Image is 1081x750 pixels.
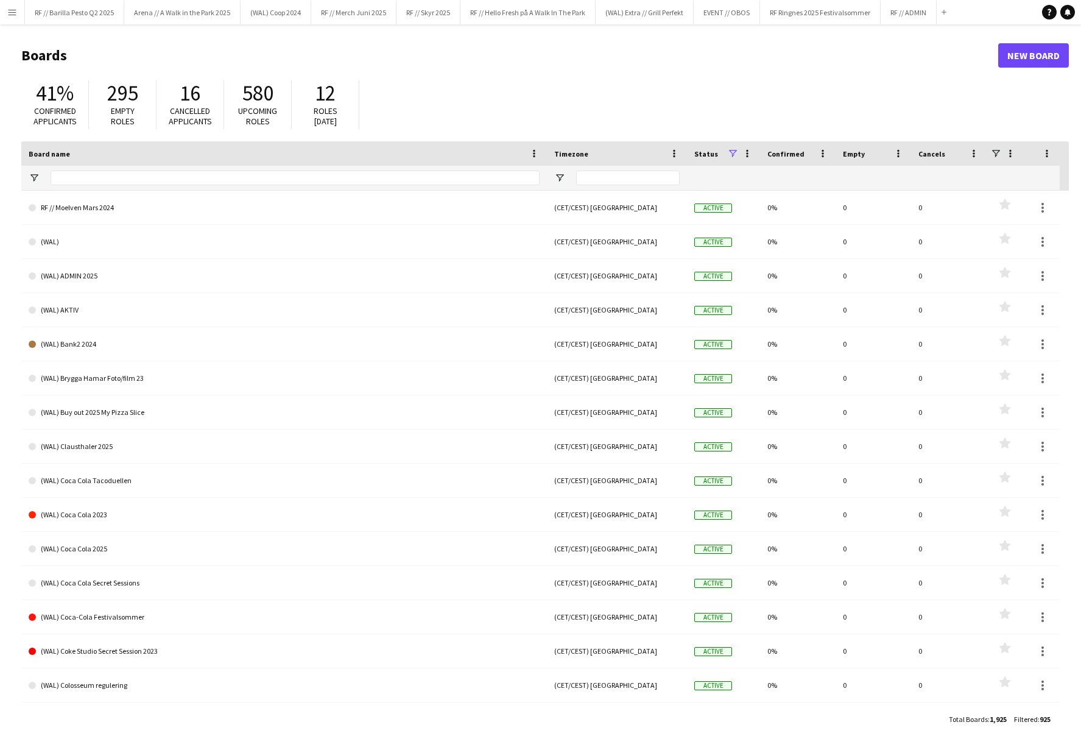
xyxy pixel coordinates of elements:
span: Board name [29,149,70,158]
div: : [949,707,1007,731]
span: Active [694,442,732,451]
a: (WAL) Colosseum Tannlege bilder [29,702,540,737]
div: 0 [836,532,911,565]
div: 0 [836,634,911,668]
button: EVENT // OBOS [694,1,760,24]
a: (WAL) Coca Cola 2025 [29,532,540,566]
span: Empty [843,149,865,158]
div: 0% [760,600,836,634]
div: 0 [911,293,987,327]
span: Active [694,238,732,247]
div: 0 [911,600,987,634]
span: Status [694,149,718,158]
input: Board name Filter Input [51,171,540,185]
span: Active [694,545,732,554]
div: 0 [911,566,987,600]
h1: Boards [21,46,998,65]
a: (WAL) Brygga Hamar Foto/film 23 [29,361,540,395]
div: (CET/CEST) [GEOGRAPHIC_DATA] [547,395,687,429]
a: (WAL) Buy out 2025 My Pizza Slice [29,395,540,430]
a: (WAL) [29,225,540,259]
a: (WAL) Bank2 2024 [29,327,540,361]
div: (CET/CEST) [GEOGRAPHIC_DATA] [547,225,687,258]
span: Active [694,511,732,520]
span: Active [694,203,732,213]
button: RF Ringnes 2025 Festivalsommer [760,1,881,24]
div: 0 [836,225,911,258]
div: 0 [836,498,911,531]
div: 0 [836,600,911,634]
span: Active [694,579,732,588]
span: 16 [180,80,200,107]
div: 0 [836,668,911,702]
div: 0 [911,395,987,429]
a: (WAL) Coca Cola 2023 [29,498,540,532]
div: (CET/CEST) [GEOGRAPHIC_DATA] [547,259,687,292]
div: 0 [911,430,987,463]
div: 0 [836,395,911,429]
button: Open Filter Menu [554,172,565,183]
button: RF // Hello Fresh på A Walk In The Park [460,1,596,24]
button: Arena // A Walk in the Park 2025 [124,1,241,24]
div: 0 [911,532,987,565]
div: 0% [760,634,836,668]
div: 0% [760,327,836,361]
div: 0% [760,361,836,395]
a: New Board [998,43,1069,68]
div: 0 [911,259,987,292]
span: Active [694,408,732,417]
div: 0% [760,293,836,327]
button: (WAL) Coop 2024 [241,1,311,24]
div: 0 [911,225,987,258]
div: 0% [760,668,836,702]
button: (WAL) Extra // Grill Perfekt [596,1,694,24]
a: (WAL) Colosseum regulering [29,668,540,702]
div: 0 [911,634,987,668]
div: (CET/CEST) [GEOGRAPHIC_DATA] [547,532,687,565]
div: 0 [911,361,987,395]
div: 0 [911,668,987,702]
div: (CET/CEST) [GEOGRAPHIC_DATA] [547,361,687,395]
div: (CET/CEST) [GEOGRAPHIC_DATA] [547,464,687,497]
button: RF // ADMIN [881,1,937,24]
div: 0 [836,191,911,224]
a: (WAL) Coca Cola Tacoduellen [29,464,540,498]
div: (CET/CEST) [GEOGRAPHIC_DATA] [547,600,687,634]
a: (WAL) ADMIN 2025 [29,259,540,293]
div: 0 [836,327,911,361]
div: 0 [911,702,987,736]
span: Active [694,476,732,486]
div: 0% [760,464,836,497]
div: 0 [836,464,911,497]
span: 295 [107,80,138,107]
div: (CET/CEST) [GEOGRAPHIC_DATA] [547,430,687,463]
span: Empty roles [111,105,135,127]
div: (CET/CEST) [GEOGRAPHIC_DATA] [547,293,687,327]
div: 0 [911,464,987,497]
div: 0% [760,498,836,531]
span: Cancelled applicants [169,105,212,127]
div: (CET/CEST) [GEOGRAPHIC_DATA] [547,566,687,600]
button: RF // Skyr 2025 [396,1,460,24]
div: 0% [760,532,836,565]
div: (CET/CEST) [GEOGRAPHIC_DATA] [547,191,687,224]
span: Confirmed applicants [33,105,77,127]
span: Active [694,306,732,315]
div: (CET/CEST) [GEOGRAPHIC_DATA] [547,327,687,361]
span: Roles [DATE] [314,105,337,127]
div: 0 [911,327,987,361]
span: 1,925 [990,715,1007,724]
div: 0% [760,430,836,463]
span: 580 [242,80,273,107]
span: Active [694,613,732,622]
span: Confirmed [767,149,805,158]
button: RF // Barilla Pesto Q2 2025 [25,1,124,24]
span: Active [694,272,732,281]
a: (WAL) AKTIV [29,293,540,327]
div: 0 [836,259,911,292]
div: 0 [836,702,911,736]
span: Active [694,340,732,349]
span: Active [694,647,732,656]
a: RF // Moelven Mars 2024 [29,191,540,225]
div: 0% [760,225,836,258]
